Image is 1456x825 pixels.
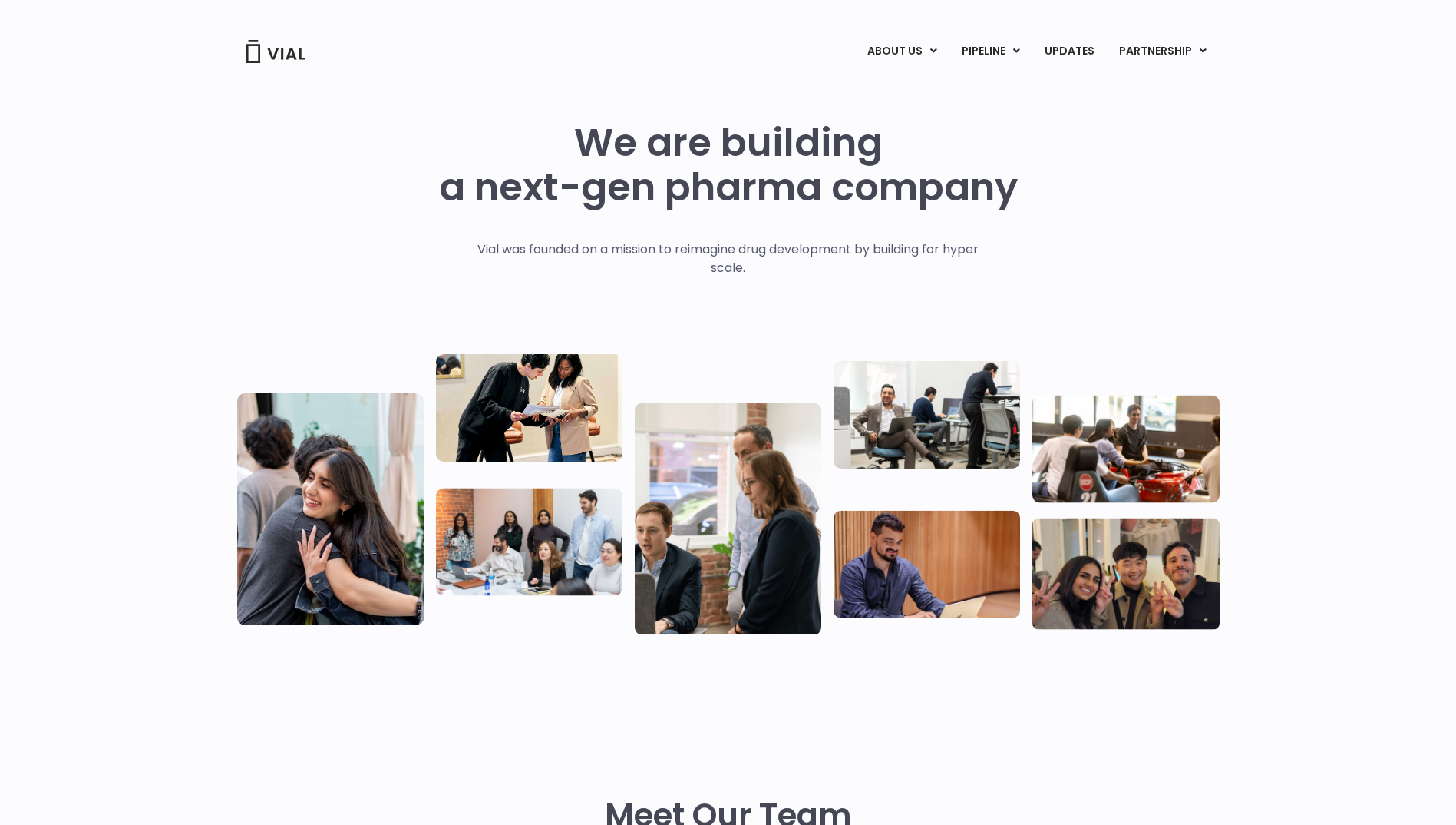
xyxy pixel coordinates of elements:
img: Two people looking at a paper talking. [436,354,622,462]
img: Group of three people standing around a computer looking at the screen [635,403,821,634]
a: ABOUT USMenu Toggle [855,38,949,65]
h1: We are building a next-gen pharma company [439,121,1018,210]
a: PARTNERSHIPMenu Toggle [1107,38,1219,65]
img: Vial Life [237,393,424,625]
img: Vial Logo [245,40,306,63]
img: Three people working in an office [834,361,1020,469]
img: Group of 3 people smiling holding up the peace sign [1032,518,1219,629]
p: Vial was founded on a mission to reimagine drug development by building for hyper scale. [461,240,995,277]
img: Man working at a computer [834,510,1020,618]
img: Group of people playing whirlyball [1032,395,1219,502]
img: Eight people standing and sitting in an office [436,488,622,595]
a: PIPELINEMenu Toggle [949,38,1032,65]
a: UPDATES [1032,38,1106,65]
